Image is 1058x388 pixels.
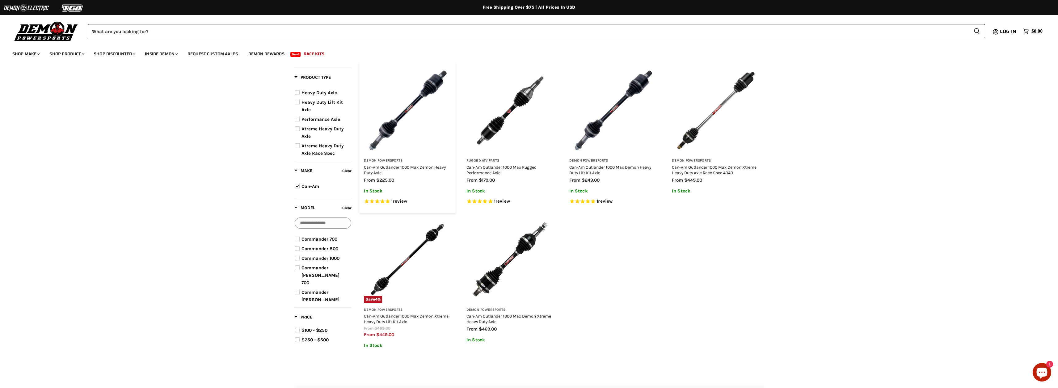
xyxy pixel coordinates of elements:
span: Commander 1000 [301,255,339,261]
a: Shop Make [8,48,44,60]
span: Heavy Duty Axle [301,90,337,95]
a: Can-Am Outlander 1000 Max Demon Xtreme Heavy Duty Lift Kit Axle [364,314,449,324]
span: Commander 700 [301,236,337,242]
span: New! [290,52,301,57]
span: Commander [PERSON_NAME] 800 [301,289,339,310]
span: from [364,326,373,331]
span: 1 reviews [494,198,510,204]
img: Demon Powersports [12,20,80,42]
button: Filter by Make [294,168,312,175]
span: 4 [375,297,377,302]
span: $449.00 [376,332,394,337]
span: Rated 5.0 out of 5 stars 1 reviews [466,198,554,205]
button: Clear filter by Model [341,205,352,213]
a: Shop Product [45,48,88,60]
p: In Stock [672,188,759,194]
img: Demon Electric Logo 2 [3,2,49,14]
p: In Stock [569,188,657,194]
span: 1 reviews [596,198,613,204]
a: Can-Am Outlander 1000 Max Demon Xtreme Heavy Duty Lift Kit AxleSave4% [364,216,451,303]
div: Free Shipping Over $75 | All Prices In USD [282,5,776,10]
span: $249.00 [582,177,600,183]
h3: Demon Powersports [569,158,657,163]
a: Demon Rewards [244,48,289,60]
ul: Main menu [8,45,1041,60]
span: Product Type [294,75,331,80]
span: from [364,332,375,337]
span: from [672,177,683,183]
span: Log in [1000,27,1016,35]
h3: Demon Powersports [672,158,759,163]
img: Can-Am Outlander 1000 Max Rugged Performance Axle [466,67,554,154]
a: Race Kits [299,48,329,60]
span: Model [294,205,315,210]
span: Commander 800 [301,246,338,251]
img: Can-Am Outlander 1000 Max Demon Xtreme Heavy Duty Axle [466,216,554,303]
span: Performance Axle [301,116,340,122]
span: $469.00 [479,326,497,332]
img: Can-Am Outlander 1000 Max Demon Xtreme Heavy Duty Axle Race Spec 4340 [672,67,759,154]
button: Search [969,24,985,38]
img: Can-Am Outlander 1000 Max Demon Heavy Duty Axle [364,67,451,154]
h3: Demon Powersports [364,308,451,312]
span: $469.00 [374,326,390,331]
button: Filter by Model [294,205,315,213]
span: $250 - $500 [301,337,329,343]
span: $100 - $250 [301,327,327,333]
img: Can-Am Outlander 1000 Max Demon Heavy Duty Lift Kit Axle [569,67,657,154]
span: $225.00 [376,177,394,183]
button: Clear filter by Make [341,167,352,176]
a: Can-Am Outlander 1000 Max Demon Xtreme Heavy Duty Axle Race Spec 4340 [672,165,757,175]
span: $179.00 [479,177,495,183]
p: In Stock [364,188,451,194]
a: Can-Am Outlander 1000 Max Rugged Performance Axle [466,165,537,175]
span: from [364,177,375,183]
h3: Demon Powersports [364,158,451,163]
span: Heavy Duty Lift Kit Axle [301,99,343,112]
span: from [466,177,478,183]
h3: Rugged ATV Parts [466,158,554,163]
span: $449.00 [684,177,702,183]
button: Filter by Price [294,314,312,322]
a: Can-Am Outlander 1000 Max Demon Heavy Duty Lift Kit Axle [569,165,651,175]
span: Xtreme Heavy Duty Axle Race Spec 4340 [301,143,344,163]
span: 1 reviews [391,198,407,204]
h3: Demon Powersports [466,308,554,312]
a: Can-Am Outlander 1000 Max Demon Xtreme Heavy Duty Axle [466,314,551,324]
input: When autocomplete results are available use up and down arrows to review and enter to select [88,24,969,38]
img: Can-Am Outlander 1000 Max Demon Xtreme Heavy Duty Lift Kit Axle [364,216,451,303]
p: In Stock [364,343,451,348]
a: $0.00 [1020,27,1046,36]
span: Xtreme Heavy Duty Axle [301,126,344,139]
span: Rated 5.0 out of 5 stars 1 reviews [364,198,451,205]
a: Shop Discounted [89,48,139,60]
span: Rated 5.0 out of 5 stars 1 reviews [569,198,657,205]
form: Product [88,24,985,38]
a: Log in [997,29,1020,34]
input: Search Options [295,217,351,229]
span: Make [294,168,312,173]
span: review [495,198,510,204]
span: Commander [PERSON_NAME] 700 [301,265,339,285]
img: TGB Logo 2 [49,2,96,14]
a: Request Custom Axles [183,48,242,60]
span: from [569,177,580,183]
span: Can-Am [301,183,319,189]
span: Price [294,314,312,320]
span: $0.00 [1031,28,1043,34]
p: In Stock [466,337,554,343]
span: review [393,198,407,204]
span: review [598,198,613,204]
p: In Stock [466,188,554,194]
span: from [466,326,478,332]
button: Filter by Product Type [294,74,331,82]
a: Inside Demon [140,48,182,60]
span: Save % [364,296,382,303]
div: Product filter [294,21,352,352]
a: Can-Am Outlander 1000 Max Demon Heavy Duty Axle [364,165,446,175]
